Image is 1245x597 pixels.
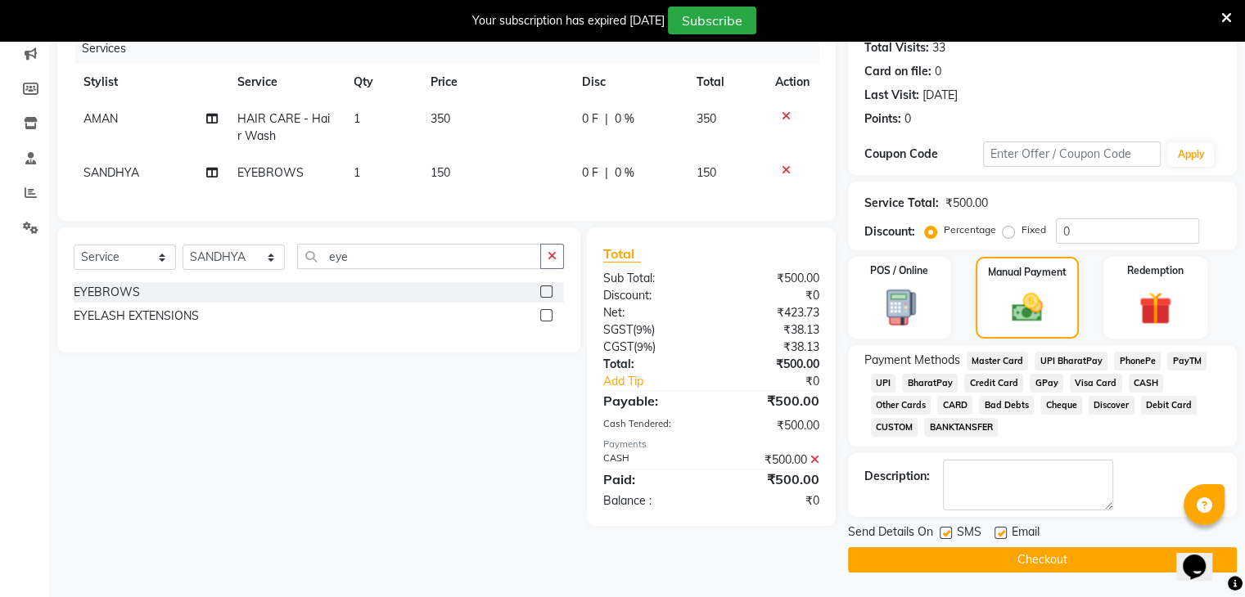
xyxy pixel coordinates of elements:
[1070,374,1122,393] span: Visa Card
[988,265,1067,280] label: Manual Payment
[848,523,933,544] span: Send Details On
[864,87,919,104] div: Last Visit:
[74,307,199,325] div: EYELASH EXTENSIONS
[421,64,571,101] th: Price
[591,321,711,339] div: ( )
[591,356,711,373] div: Total:
[1129,374,1164,393] span: CASH
[922,87,958,104] div: [DATE]
[228,64,344,101] th: Service
[74,64,228,101] th: Stylist
[603,322,633,337] span: SGST
[354,165,360,180] span: 1
[591,391,711,411] div: Payable:
[636,323,652,336] span: 9%
[711,469,832,489] div: ₹500.00
[957,523,981,544] span: SMS
[431,165,450,180] span: 150
[1002,290,1053,325] img: _cash.svg
[871,396,931,415] span: Other Cards
[1035,352,1107,370] span: UPI BharatPay
[1022,222,1046,237] label: Fixed
[711,391,832,411] div: ₹500.00
[904,110,911,128] div: 0
[431,111,450,126] span: 350
[864,63,931,80] div: Card on file:
[591,451,711,469] div: CASH
[924,418,998,437] span: BANKTANSFER
[668,7,756,34] button: Subscribe
[979,396,1034,415] span: Bad Debts
[935,63,941,80] div: 0
[637,340,652,353] span: 9%
[582,110,598,128] span: 0 F
[711,270,832,287] div: ₹500.00
[902,374,958,393] span: BharatPay
[864,352,960,369] span: Payment Methods
[864,110,901,128] div: Points:
[983,141,1162,167] input: Enter Offer / Coupon Code
[591,469,711,489] div: Paid:
[74,284,140,301] div: EYEBROWS
[591,417,711,434] div: Cash Tendered:
[731,373,831,390] div: ₹0
[605,110,608,128] span: |
[711,287,832,304] div: ₹0
[1089,396,1134,415] span: Discover
[591,373,731,390] a: Add Tip
[605,164,608,182] span: |
[472,12,665,29] div: Your subscription has expired [DATE]
[711,356,832,373] div: ₹500.00
[1176,532,1229,581] iframe: chat widget
[603,245,641,263] span: Total
[711,451,832,469] div: ₹500.00
[873,288,926,327] img: _pos-terminal.svg
[1129,288,1182,329] img: _gift.svg
[1114,352,1161,370] span: PhonePe
[1030,374,1063,393] span: GPay
[932,39,945,56] div: 33
[603,438,819,451] div: Payments
[871,374,896,393] span: UPI
[1167,142,1214,167] button: Apply
[711,304,832,321] div: ₹423.73
[615,164,634,182] span: 0 %
[297,244,541,269] input: Search or Scan
[765,64,819,101] th: Action
[591,287,711,304] div: Discount:
[344,64,421,101] th: Qty
[944,222,996,237] label: Percentage
[582,164,598,182] span: 0 F
[237,165,304,180] span: EYEBROWS
[711,492,832,509] div: ₹0
[964,374,1023,393] span: Credit Card
[945,195,988,212] div: ₹500.00
[237,111,330,143] span: HAIR CARE - Hair Wash
[937,396,972,415] span: CARD
[967,352,1029,370] span: Master Card
[615,110,634,128] span: 0 %
[711,339,832,356] div: ₹38.13
[1167,352,1207,370] span: PayTM
[603,339,634,354] span: CGST
[591,339,711,356] div: ( )
[864,223,915,240] div: Discount:
[697,165,716,180] span: 150
[864,39,929,56] div: Total Visits:
[1141,396,1198,415] span: Debit Card
[572,64,688,101] th: Disc
[1127,263,1184,278] label: Redemption
[591,492,711,509] div: Balance :
[697,111,716,126] span: 350
[864,195,939,212] div: Service Total:
[711,321,832,339] div: ₹38.13
[83,111,118,126] span: AMAN
[1040,396,1082,415] span: Cheque
[1012,523,1040,544] span: Email
[83,165,139,180] span: SANDHYA
[687,64,765,101] th: Total
[591,304,711,321] div: Net:
[870,263,928,278] label: POS / Online
[848,547,1237,572] button: Checkout
[75,34,832,64] div: Services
